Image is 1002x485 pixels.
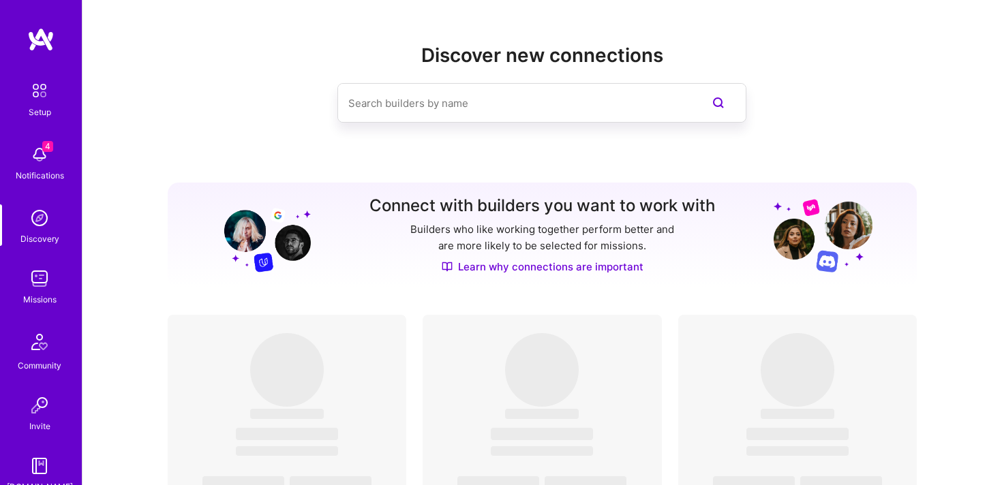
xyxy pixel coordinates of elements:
span: ‌ [761,333,834,407]
span: ‌ [505,409,579,419]
div: Community [18,358,61,373]
div: Invite [29,419,50,433]
img: Discover [442,261,453,272]
span: ‌ [505,333,579,407]
span: ‌ [746,446,849,456]
div: Notifications [16,168,64,183]
a: Learn why connections are important [442,260,643,274]
img: Grow your network [212,198,311,272]
span: ‌ [250,333,324,407]
i: icon SearchPurple [710,95,727,111]
img: Community [23,326,56,358]
h3: Connect with builders you want to work with [369,196,715,216]
img: discovery [26,204,53,232]
span: ‌ [746,428,849,440]
div: Discovery [20,232,59,246]
img: Invite [26,392,53,419]
p: Builders who like working together perform better and are more likely to be selected for missions. [408,221,677,254]
span: ‌ [491,446,593,456]
span: ‌ [250,409,324,419]
img: teamwork [26,265,53,292]
img: guide book [26,452,53,480]
img: setup [25,76,54,105]
span: ‌ [236,428,338,440]
div: Setup [29,105,51,119]
span: ‌ [491,428,593,440]
span: ‌ [761,409,834,419]
h2: Discover new connections [168,44,917,67]
input: Search builders by name [348,86,681,121]
img: logo [27,27,55,52]
img: bell [26,141,53,168]
div: Missions [23,292,57,307]
img: Grow your network [774,198,872,272]
span: 4 [42,141,53,152]
span: ‌ [236,446,338,456]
